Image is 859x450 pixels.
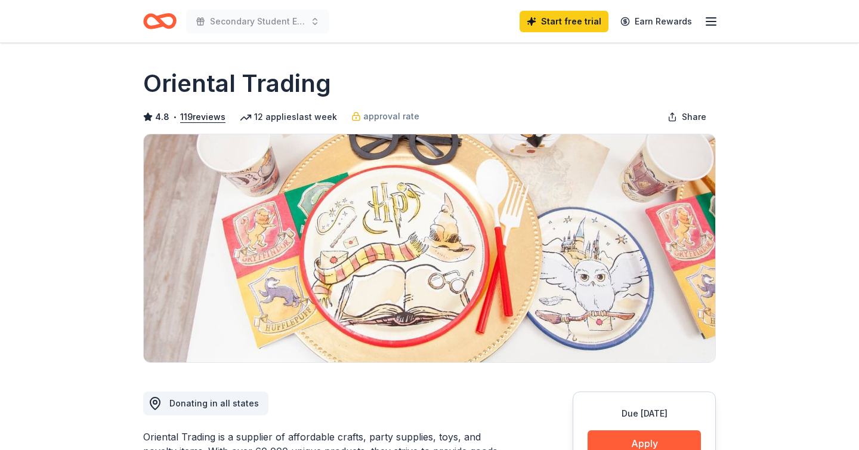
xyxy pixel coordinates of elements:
button: Share [658,105,716,129]
button: 119reviews [180,110,225,124]
a: Home [143,7,177,35]
span: • [173,112,177,122]
a: Earn Rewards [613,11,699,32]
img: Image for Oriental Trading [144,134,715,362]
span: Share [682,110,706,124]
span: Secondary Student Events [210,14,305,29]
a: approval rate [351,109,419,124]
span: approval rate [363,109,419,124]
h1: Oriental Trading [143,67,331,100]
div: 12 applies last week [240,110,337,124]
span: 4.8 [155,110,169,124]
div: Due [DATE] [588,406,701,421]
span: Donating in all states [169,398,259,408]
a: Start free trial [520,11,608,32]
button: Secondary Student Events [186,10,329,33]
